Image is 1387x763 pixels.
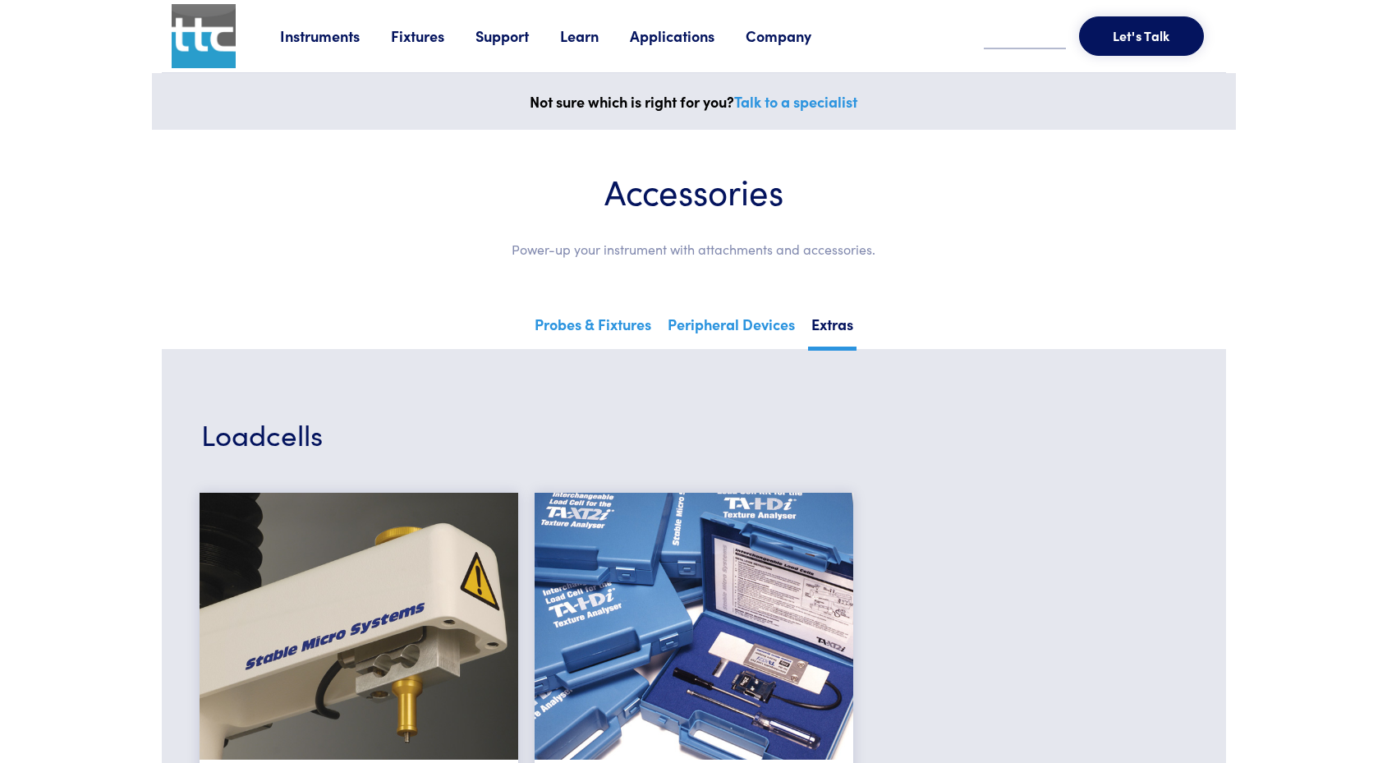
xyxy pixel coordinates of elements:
[201,413,1187,453] h3: Loadcells
[200,493,518,760] img: hardware-low-force-loadcell.jpg
[808,310,857,351] a: Extras
[201,169,1187,213] h1: Accessories
[201,239,1187,260] p: Power-up your instrument with attachments and accessories.
[531,310,654,347] a: Probes & Fixtures
[746,25,843,46] a: Company
[172,4,236,68] img: ttc_logo_1x1_v1.0.png
[734,91,857,112] a: Talk to a specialist
[560,25,630,46] a: Learn
[280,25,391,46] a: Instruments
[1079,16,1204,56] button: Let's Talk
[664,310,798,347] a: Peripheral Devices
[391,25,475,46] a: Fixtures
[630,25,746,46] a: Applications
[162,90,1226,114] p: Not sure which is right for you?
[535,493,853,760] img: hardware-loadcells.jpg
[475,25,560,46] a: Support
